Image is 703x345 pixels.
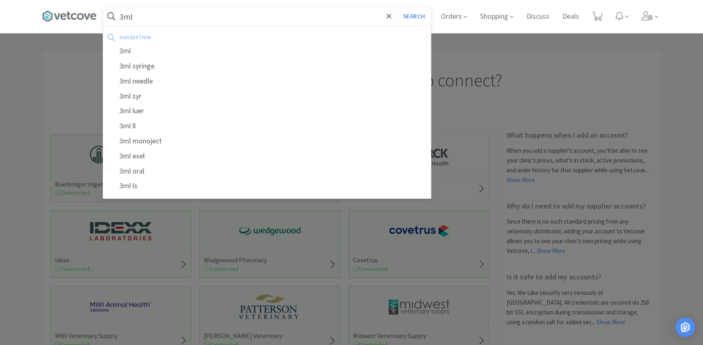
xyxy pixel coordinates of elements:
div: 3ml luer [103,103,431,119]
div: 3ml syringe [103,59,431,74]
button: Search [397,7,431,26]
div: 3ml syr [103,89,431,104]
a: Deals [559,13,582,20]
div: suggestion [119,31,288,44]
div: 3ml ls [103,178,431,193]
a: Discuss [523,13,553,20]
div: 3ml [103,44,431,59]
input: Search by item, sku, manufacturer, ingredient, size... [103,7,431,26]
div: 3ml oral [103,164,431,179]
div: 3ml ll [103,119,431,134]
div: 3ml needle [103,74,431,89]
div: 3ml exel [103,149,431,164]
div: 3ml monoject [103,134,431,149]
div: Open Intercom Messenger [675,317,695,337]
